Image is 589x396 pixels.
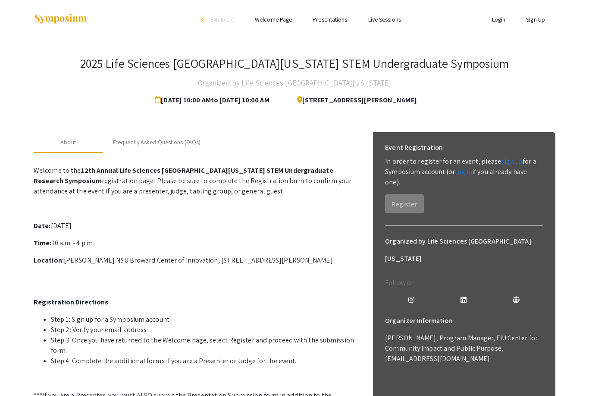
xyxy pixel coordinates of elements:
[34,166,333,185] strong: 12th Annual Life Sciences [GEOGRAPHIC_DATA][US_STATE] STEM Undergraduate Research Symposium
[385,139,443,156] h6: Event Registration
[385,333,543,364] p: [PERSON_NAME], Program Manager, FIU Center for Community Impact and Public Purpose, [EMAIL_ADDRES...
[255,16,292,23] a: Welcome Page
[198,74,391,92] h4: Organized by Life Sciences [GEOGRAPHIC_DATA][US_STATE]
[34,255,357,266] p: [PERSON_NAME] NSU Broward Center of Innovation, [STREET_ADDRESS][PERSON_NAME]
[210,16,234,23] span: Exit Event
[455,167,472,176] a: log in
[51,335,357,356] li: Step 3: Once you have returned to the Welcome page, select Register and proceed with the submissi...
[492,16,506,23] a: Login
[113,138,201,147] div: Frequently Asked Questions (FAQs)
[60,138,76,147] div: About
[526,16,545,23] a: Sign Up
[34,221,51,230] strong: Date:
[368,16,401,23] a: Live Sessions
[51,325,357,335] li: Step 2: Verify your email address
[313,16,347,23] a: Presentations
[51,356,357,366] li: Step 4: Complete the additional forms if you are a Presenter or Judge for the event.
[34,298,108,307] u: Registration Directions
[385,312,543,329] h6: Organizer Information
[80,56,509,71] h3: 2025 Life Sciences [GEOGRAPHIC_DATA][US_STATE] STEM Undergraduate Symposium
[34,238,52,247] strong: Time:
[201,17,206,22] div: arrow_back_ios
[385,233,543,267] h6: Organized by Life Sciences [GEOGRAPHIC_DATA][US_STATE]
[34,256,64,265] strong: Location:
[385,194,424,213] button: Register
[385,156,543,187] p: In order to register for an event, please for a Symposium account (or if you already have one).
[501,157,523,166] a: sign up
[385,278,543,288] p: Follow on
[34,165,357,196] p: Welcome to the registration page! Please be sure to complete the Registration form to confirm you...
[155,92,273,109] span: [DATE] 10:00 AM to [DATE] 10:00 AM
[34,221,357,231] p: [DATE]
[34,238,357,248] p: 10 a.m. - 4 p.m.
[290,92,417,109] span: [STREET_ADDRESS][PERSON_NAME]
[51,314,357,325] li: Step 1: Sign up for a Symposium account.
[34,13,88,25] img: Symposium by ForagerOne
